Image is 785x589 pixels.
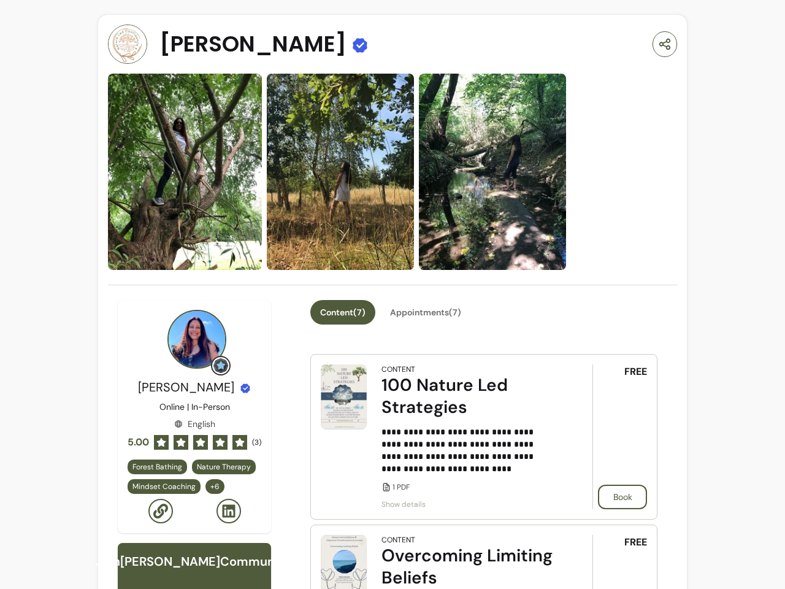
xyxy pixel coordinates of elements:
div: Overcoming Limiting Beliefs [381,545,558,589]
img: Provider image [108,25,147,64]
span: [PERSON_NAME] [138,379,234,395]
div: FREE [592,364,647,509]
span: + 6 [208,482,222,491]
img: Provider image [167,310,226,369]
div: Content [381,364,415,374]
div: English [174,418,215,430]
button: Content(7) [310,300,375,325]
img: https://d22cr2pskkweo8.cloudfront.net/a1bdb736-7fee-4255-a5f3-7f2e92a8ed98 [108,74,262,270]
div: 100 Nature Led Strategies [381,374,558,418]
span: Show details [381,499,558,509]
img: 100 Nature Led Strategies [321,364,367,429]
button: Appointments(7) [380,300,471,325]
span: ( 3 ) [252,437,261,447]
img: Grow [213,358,228,373]
span: Mindset Coaching [132,482,196,491]
p: Online | In-Person [159,401,230,413]
div: 1 PDF [381,482,558,492]
h6: Join [PERSON_NAME] Community! [96,553,294,570]
span: Forest Bathing [132,462,182,472]
button: Book [598,485,647,509]
span: [PERSON_NAME] [159,32,347,56]
img: https://d22cr2pskkweo8.cloudfront.net/5ce59ac6-7f25-44eb-86ad-ec055bacc312 [267,74,414,270]
span: Nature Therapy [197,462,251,472]
span: 5.00 [128,435,149,450]
img: https://d22cr2pskkweo8.cloudfront.net/8e289b08-adeb-4524-b149-7d3f155aecbb [419,74,566,270]
div: Content [381,535,415,545]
